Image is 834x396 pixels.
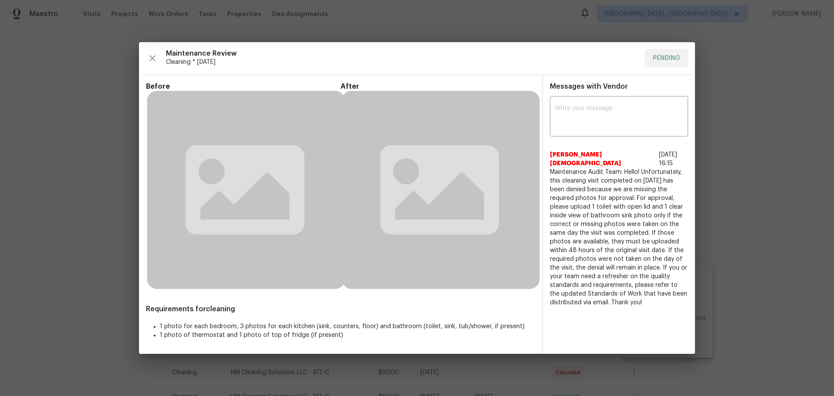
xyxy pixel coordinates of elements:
span: Requirements for cleaning [146,305,535,313]
li: 1 photo of thermostat and 1 photo of top of fridge (if present) [160,331,535,339]
span: [PERSON_NAME][DEMOGRAPHIC_DATA] [550,150,655,168]
span: After [341,82,535,91]
span: Messages with Vendor [550,83,628,90]
span: Before [146,82,341,91]
span: Maintenance Audit Team: Hello! Unfortunately, this cleaning visit completed on [DATE] has been de... [550,168,688,307]
span: [DATE] 16:15 [659,152,677,166]
span: Maintenance Review [166,49,638,58]
li: 1 photo for each bedroom, 3 photos for each kitchen (sink, counters, floor) and bathroom (toilet,... [160,322,535,331]
span: Cleaning * [DATE] [166,58,638,67]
